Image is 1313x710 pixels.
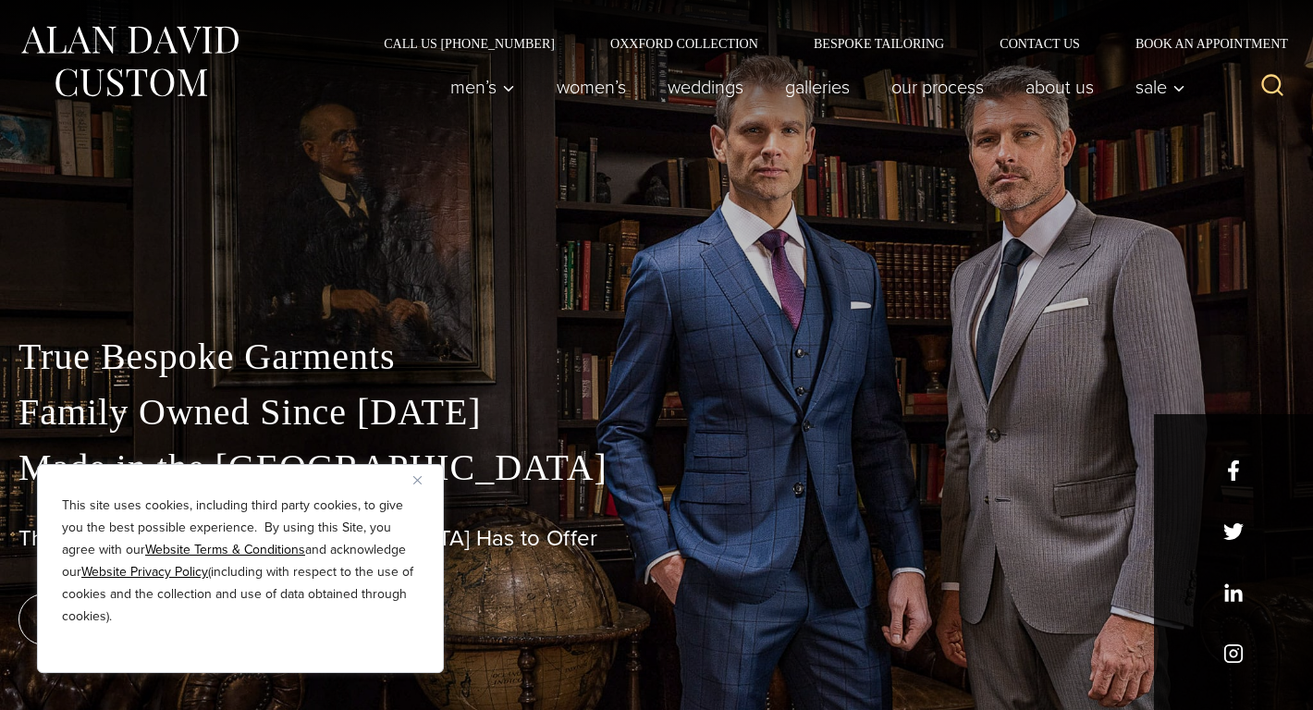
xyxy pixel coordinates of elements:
[18,20,240,103] img: Alan David Custom
[413,476,422,484] img: Close
[786,37,972,50] a: Bespoke Tailoring
[871,68,1005,105] a: Our Process
[18,525,1295,552] h1: The Best Custom Suits [GEOGRAPHIC_DATA] Has to Offer
[18,594,277,645] a: book an appointment
[356,37,1295,50] nav: Secondary Navigation
[18,329,1295,496] p: True Bespoke Garments Family Owned Since [DATE] Made in the [GEOGRAPHIC_DATA]
[647,68,765,105] a: weddings
[430,68,1196,105] nav: Primary Navigation
[1135,78,1185,96] span: Sale
[450,78,515,96] span: Men’s
[356,37,583,50] a: Call Us [PHONE_NUMBER]
[972,37,1108,50] a: Contact Us
[1005,68,1115,105] a: About Us
[1250,65,1295,109] button: View Search Form
[765,68,871,105] a: Galleries
[1108,37,1295,50] a: Book an Appointment
[583,37,786,50] a: Oxxford Collection
[145,540,305,559] a: Website Terms & Conditions
[536,68,647,105] a: Women’s
[81,562,208,581] a: Website Privacy Policy
[62,495,419,628] p: This site uses cookies, including third party cookies, to give you the best possible experience. ...
[413,469,436,491] button: Close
